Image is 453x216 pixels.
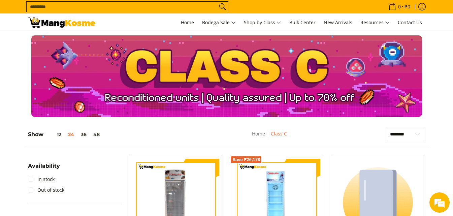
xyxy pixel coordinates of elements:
span: Resources [360,19,390,27]
button: 24 [65,132,77,137]
span: • [387,3,412,10]
a: Home [177,13,197,32]
span: ₱0 [403,4,411,9]
a: Resources [357,13,393,32]
a: New Arrivals [320,13,356,32]
span: Availability [28,163,60,169]
img: Class C Home &amp; Business Appliances: Up to 70% Off l Mang Kosme | Page 2 [28,17,95,28]
nav: Breadcrumbs [211,130,328,145]
span: Save ₱26,178 [232,158,260,162]
summary: Open [28,163,60,174]
span: 0 [397,4,402,9]
span: New Arrivals [324,19,352,26]
button: 48 [90,132,103,137]
span: Contact Us [398,19,422,26]
nav: Main Menu [102,13,425,32]
a: Bodega Sale [199,13,239,32]
span: Bulk Center [289,19,316,26]
h5: Show [28,131,103,138]
button: Search [217,2,228,12]
a: Out of stock [28,185,64,195]
span: Bodega Sale [202,19,236,27]
button: 12 [43,132,65,137]
a: Class C [271,130,287,137]
button: 36 [77,132,90,137]
a: Home [252,130,265,137]
a: In stock [28,174,55,185]
span: Home [181,19,194,26]
a: Bulk Center [286,13,319,32]
a: Contact Us [394,13,425,32]
span: Shop by Class [244,19,281,27]
a: Shop by Class [240,13,285,32]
